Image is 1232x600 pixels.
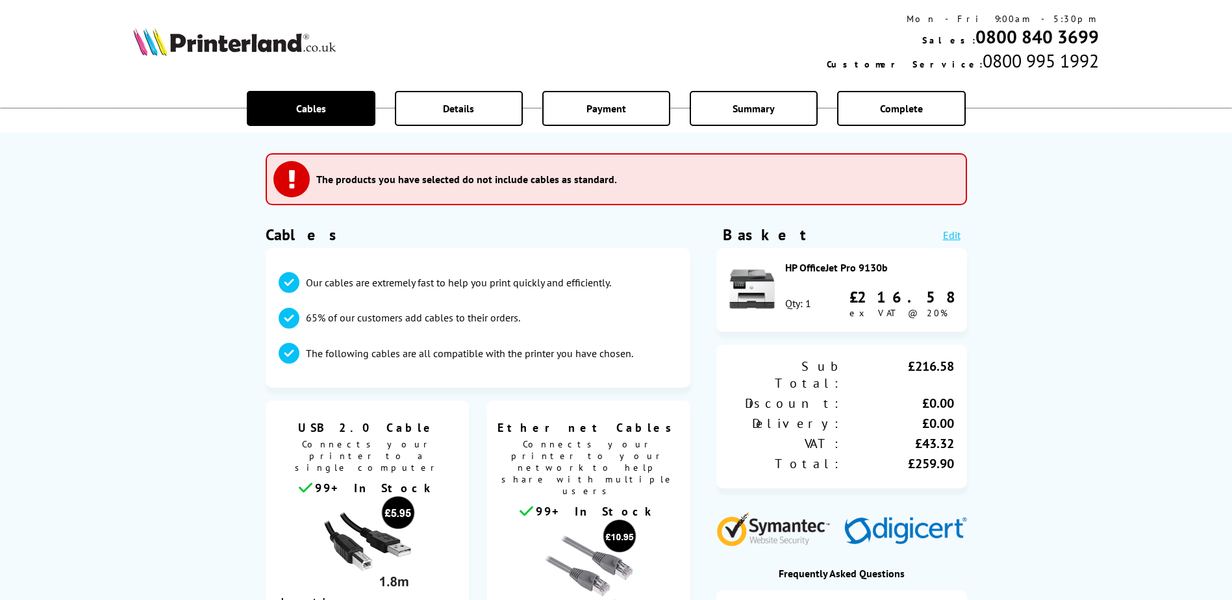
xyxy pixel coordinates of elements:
[275,420,460,435] span: USB 2.0 Cable
[316,173,617,186] h3: The products you have selected do not include cables as standard.
[733,102,775,115] span: Summary
[315,481,436,495] span: 99+ In Stock
[318,495,416,593] img: usb cable
[729,455,842,472] div: Total:
[844,517,967,546] img: Digicert
[716,567,967,580] div: Frequently Asked Questions
[716,509,839,546] img: Symantec Website Security
[975,25,1099,49] a: 0800 840 3699
[922,34,975,46] span: Sales:
[827,58,983,70] span: Customer Service:
[983,49,1099,73] span: 0800 995 1992
[729,415,842,432] div: Delivery:
[266,225,690,245] h1: Cables
[496,420,681,435] span: Ethernet Cables
[842,455,954,472] div: £259.90
[827,13,1099,25] div: Mon - Fri 9:00am - 5:30pm
[785,297,811,310] div: Qty: 1
[785,261,954,274] div: HP OfficeJet Pro 9130b
[729,266,775,312] img: HP OfficeJet Pro 9130b
[443,102,474,115] span: Details
[842,415,954,432] div: £0.00
[729,435,842,452] div: VAT:
[296,102,326,115] span: Cables
[723,225,807,245] div: Basket
[849,307,948,319] span: ex VAT @ 20%
[880,102,923,115] span: Complete
[306,346,633,360] p: The following cables are all compatible with the printer you have chosen.
[306,310,520,325] p: 65% of our customers add cables to their orders.
[842,435,954,452] div: £43.32
[729,395,842,412] div: Discount:
[849,287,954,307] div: £216.58
[729,358,842,392] div: Sub Total:
[306,275,611,290] p: Our cables are extremely fast to help you print quickly and efficiently.
[842,395,954,412] div: £0.00
[272,435,463,480] span: Connects your printer to a single computer
[943,229,961,242] a: Edit
[842,358,954,392] div: £216.58
[536,504,657,519] span: 99+ In Stock
[586,102,626,115] span: Payment
[133,27,336,56] img: Printerland Logo
[493,435,684,503] span: Connects your printer to your network to help share with multiple users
